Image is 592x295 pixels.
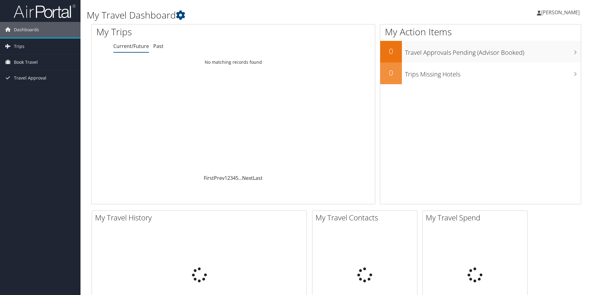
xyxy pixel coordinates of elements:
[113,43,149,50] a: Current/Future
[233,175,236,181] a: 4
[541,9,580,16] span: [PERSON_NAME]
[380,46,402,56] h2: 0
[214,175,224,181] a: Prev
[405,67,581,79] h3: Trips Missing Hotels
[87,9,420,22] h1: My Travel Dashboard
[224,175,227,181] a: 1
[14,4,76,19] img: airportal-logo.png
[426,212,527,223] h2: My Travel Spend
[253,175,263,181] a: Last
[14,22,39,37] span: Dashboards
[242,175,253,181] a: Next
[236,175,238,181] a: 5
[227,175,230,181] a: 2
[230,175,233,181] a: 3
[96,25,252,38] h1: My Trips
[380,67,402,78] h2: 0
[14,39,24,54] span: Trips
[238,175,242,181] span: …
[14,70,46,86] span: Travel Approval
[92,57,375,68] td: No matching records found
[380,41,581,63] a: 0Travel Approvals Pending (Advisor Booked)
[316,212,417,223] h2: My Travel Contacts
[14,54,38,70] span: Book Travel
[380,25,581,38] h1: My Action Items
[537,3,586,22] a: [PERSON_NAME]
[204,175,214,181] a: First
[405,45,581,57] h3: Travel Approvals Pending (Advisor Booked)
[95,212,307,223] h2: My Travel History
[380,63,581,84] a: 0Trips Missing Hotels
[153,43,163,50] a: Past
